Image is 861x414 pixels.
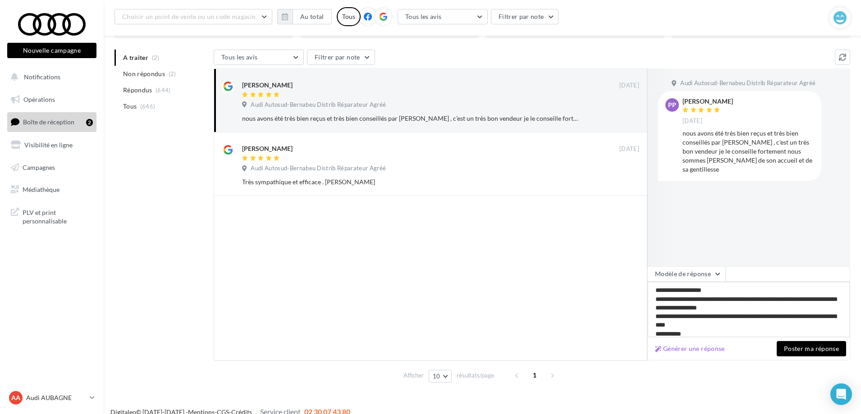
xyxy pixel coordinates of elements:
[5,180,98,199] a: Médiathèque
[777,341,846,356] button: Poster ma réponse
[433,373,440,380] span: 10
[5,158,98,177] a: Campagnes
[277,9,332,24] button: Au total
[123,69,165,78] span: Non répondus
[398,9,488,24] button: Tous les avis
[23,206,93,226] span: PLV et print personnalisable
[682,129,814,174] div: nous avons été très bien reçus et très bien conseillés par [PERSON_NAME] , c'est un très bon vend...
[251,101,386,109] span: Audi Autosud-Bernabeu Distrib Réparateur Agréé
[619,82,639,90] span: [DATE]
[7,43,96,58] button: Nouvelle campagne
[242,81,293,90] div: [PERSON_NAME]
[5,136,98,155] a: Visibilité en ligne
[830,383,852,405] div: Open Intercom Messenger
[429,370,452,382] button: 10
[7,389,96,406] a: AA Audi AUBAGNE
[5,203,98,229] a: PLV et print personnalisable
[647,266,726,282] button: Modèle de réponse
[122,13,256,20] span: Choisir un point de vente ou un code magasin
[114,9,272,24] button: Choisir un point de vente ou un code magasin
[680,79,815,87] span: Audi Autosud-Bernabeu Distrib Réparateur Agréé
[24,141,73,149] span: Visibilité en ligne
[337,7,361,26] div: Tous
[242,144,293,153] div: [PERSON_NAME]
[527,368,542,382] span: 1
[123,86,152,95] span: Répondus
[26,393,86,402] p: Audi AUBAGNE
[140,103,156,110] span: (646)
[491,9,559,24] button: Filtrer par note
[668,100,676,109] span: PP
[682,117,702,125] span: [DATE]
[169,70,176,77] span: (2)
[214,50,304,65] button: Tous les avis
[293,9,332,24] button: Au total
[24,73,60,81] span: Notifications
[5,112,98,132] a: Boîte de réception2
[221,53,258,61] span: Tous les avis
[23,118,74,126] span: Boîte de réception
[11,393,20,402] span: AA
[457,371,494,380] span: résultats/page
[307,50,375,65] button: Filtrer par note
[682,98,733,105] div: [PERSON_NAME]
[86,119,93,126] div: 2
[242,114,581,123] div: nous avons été très bien reçus et très bien conseillés par [PERSON_NAME] , c'est un très bon vend...
[5,90,98,109] a: Opérations
[251,164,386,173] span: Audi Autosud-Bernabeu Distrib Réparateur Agréé
[242,177,581,187] div: Très sympathique et efficace . [PERSON_NAME]
[651,343,728,354] button: Générer une réponse
[405,13,442,20] span: Tous les avis
[5,68,95,86] button: Notifications
[156,86,171,94] span: (644)
[403,371,424,380] span: Afficher
[23,186,60,193] span: Médiathèque
[619,145,639,153] span: [DATE]
[23,96,55,103] span: Opérations
[23,163,55,171] span: Campagnes
[123,102,137,111] span: Tous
